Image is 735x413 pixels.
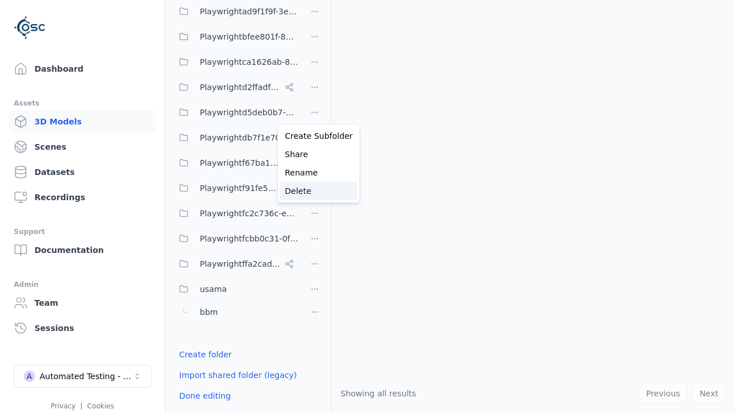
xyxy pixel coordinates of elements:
a: Rename [280,163,357,182]
a: Delete [280,182,357,200]
a: Share [280,145,357,163]
a: Create Subfolder [280,127,357,145]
